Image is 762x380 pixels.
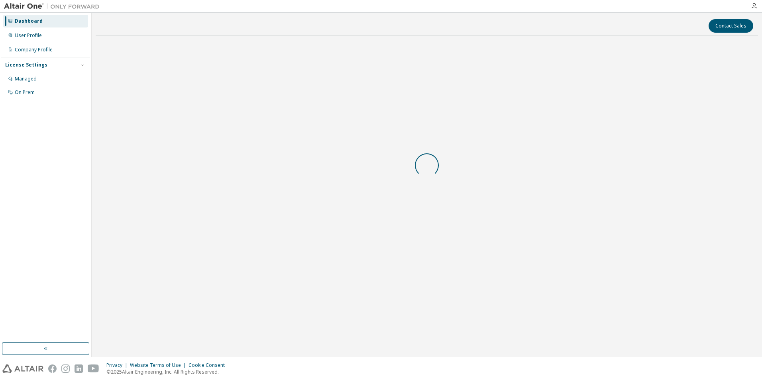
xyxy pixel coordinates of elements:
button: Contact Sales [709,19,753,33]
p: © 2025 Altair Engineering, Inc. All Rights Reserved. [106,368,230,375]
div: Cookie Consent [189,362,230,368]
div: Privacy [106,362,130,368]
img: instagram.svg [61,364,70,373]
div: On Prem [15,89,35,96]
img: linkedin.svg [75,364,83,373]
img: altair_logo.svg [2,364,43,373]
img: facebook.svg [48,364,57,373]
div: Dashboard [15,18,43,24]
div: User Profile [15,32,42,39]
div: License Settings [5,62,47,68]
div: Managed [15,76,37,82]
img: youtube.svg [88,364,99,373]
img: Altair One [4,2,104,10]
div: Website Terms of Use [130,362,189,368]
div: Company Profile [15,47,53,53]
